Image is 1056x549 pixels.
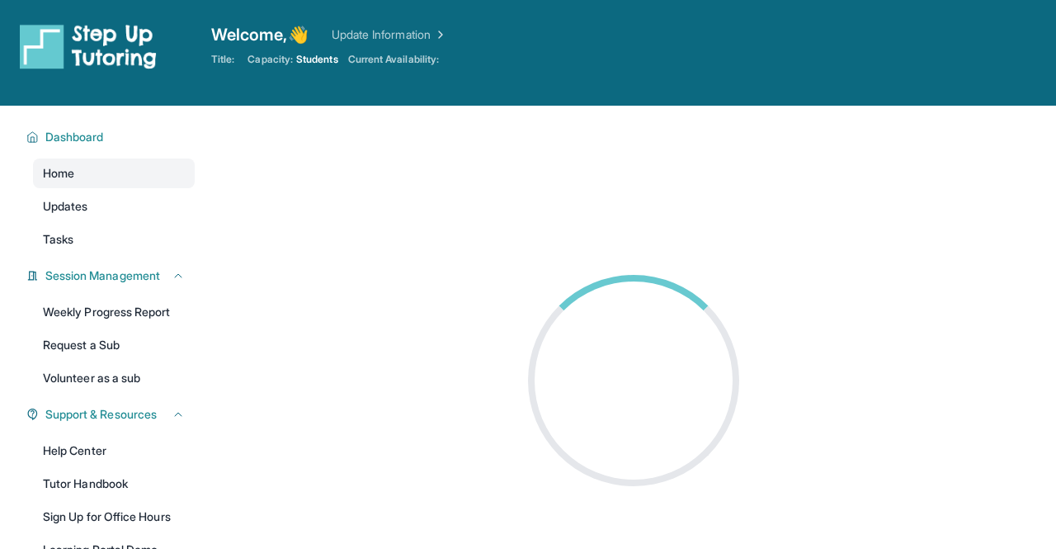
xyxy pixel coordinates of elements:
[348,53,439,66] span: Current Availability:
[296,53,338,66] span: Students
[33,502,195,532] a: Sign Up for Office Hours
[20,23,157,69] img: logo
[431,26,447,43] img: Chevron Right
[211,53,234,66] span: Title:
[43,165,74,182] span: Home
[33,159,195,188] a: Home
[33,330,195,360] a: Request a Sub
[45,267,160,284] span: Session Management
[33,436,195,466] a: Help Center
[39,406,185,423] button: Support & Resources
[39,267,185,284] button: Session Management
[33,363,195,393] a: Volunteer as a sub
[45,406,157,423] span: Support & Resources
[45,129,104,145] span: Dashboard
[211,23,309,46] span: Welcome, 👋
[43,198,88,215] span: Updates
[33,469,195,499] a: Tutor Handbook
[33,192,195,221] a: Updates
[33,225,195,254] a: Tasks
[247,53,293,66] span: Capacity:
[332,26,447,43] a: Update Information
[43,231,73,248] span: Tasks
[33,297,195,327] a: Weekly Progress Report
[39,129,185,145] button: Dashboard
